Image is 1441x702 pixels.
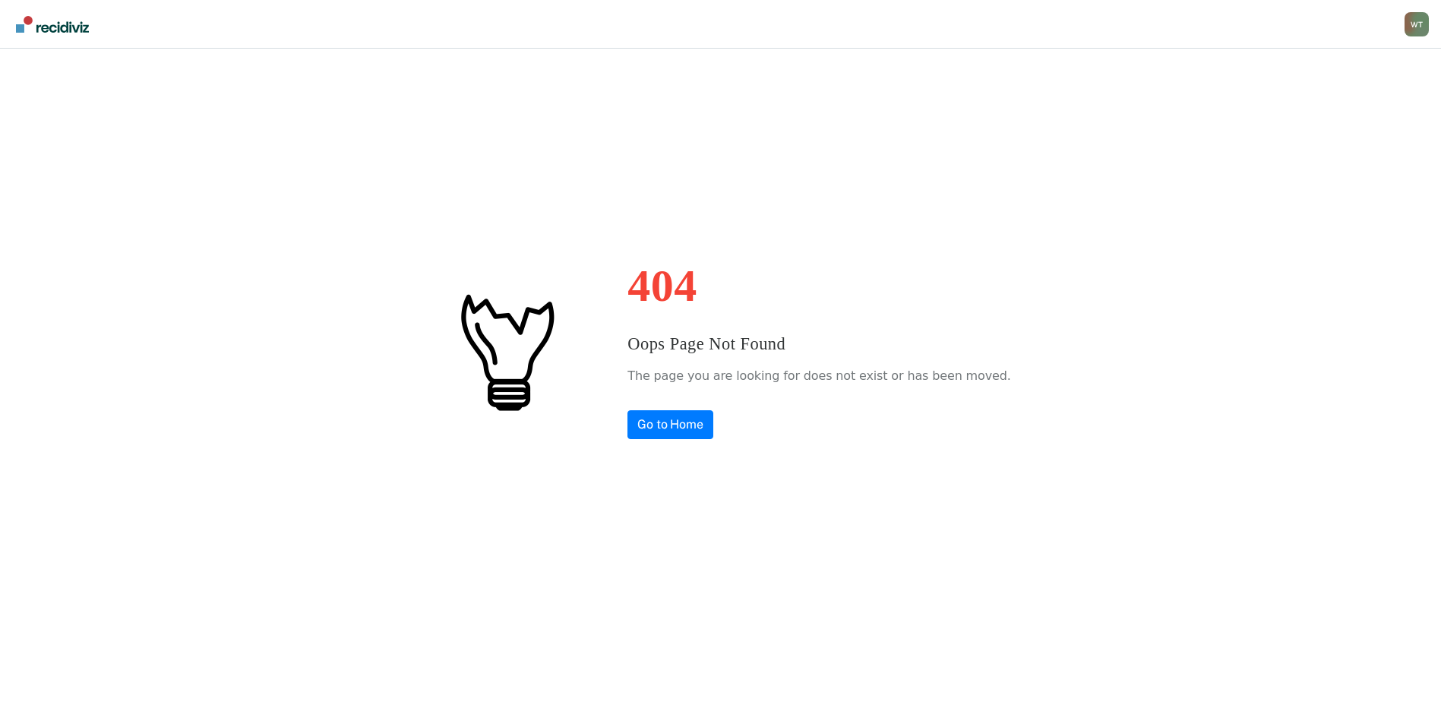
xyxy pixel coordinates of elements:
[16,16,89,33] img: Recidiviz
[627,365,1010,387] p: The page you are looking for does not exist or has been moved.
[627,263,1010,308] h1: 404
[1405,12,1429,36] button: Profile dropdown button
[1405,12,1429,36] div: W T
[627,331,1010,357] h3: Oops Page Not Found
[430,275,582,427] img: #
[627,410,713,439] a: Go to Home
